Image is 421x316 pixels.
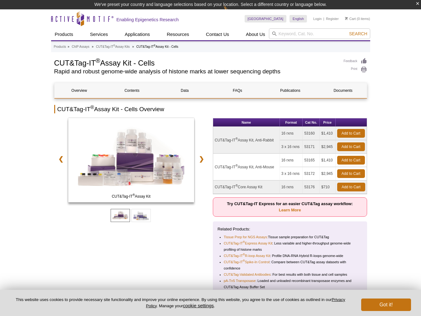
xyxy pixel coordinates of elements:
li: : Profile DNA-RNA Hybrid R-loops genome-wide [224,253,357,259]
a: Documents [318,83,368,98]
li: | [323,15,324,22]
td: CUT&Tag-IT Assay Kit, Anti-Mouse [213,154,280,180]
li: : Loaded and unloaded recombinant transposase enzymes and CUT&Tag Assay Buffer Set [224,278,357,290]
a: Login [313,17,322,21]
a: Add to Cart [337,183,365,191]
a: FAQs [213,83,262,98]
sup: ® [243,259,245,263]
td: $1,410 [320,127,336,140]
li: : Less variable and higher-throughput genome-wide profiling of histone marks [224,240,357,253]
a: ChIP Assays [72,44,89,50]
a: Add to Cart [337,129,365,138]
a: Learn More [279,208,301,212]
a: CUT&Tag-IT®Spike-In Control [224,259,270,265]
a: Print [344,66,367,73]
td: 16 rxns [280,154,303,167]
a: Contents [107,83,157,98]
a: Resources [163,28,193,40]
li: » [68,45,69,48]
sup: ® [113,44,115,47]
a: [GEOGRAPHIC_DATA] [245,15,287,22]
a: ❯ [195,152,208,166]
h1: CUT&Tag-IT Assay Kit - Cells [54,58,337,67]
a: Feedback [344,58,367,65]
a: Services [86,28,112,40]
a: Tissue Prep for NGS Assays: [224,234,268,240]
img: Change Here [223,5,240,19]
td: 53176 [303,180,320,194]
input: Keyword, Cat. No. [269,28,370,39]
a: CUT&Tag-IT®Express Assay Kit [224,240,272,246]
a: Privacy Policy [146,297,345,308]
button: cookie settings [183,303,214,308]
td: 53160 [303,127,320,140]
span: Search [349,31,367,36]
li: Tissue sample preparation for CUT&Tag [224,234,357,240]
td: CUT&Tag-IT Assay Kit, Anti-Rabbit [213,127,280,154]
button: Search [347,31,369,37]
h2: CUT&Tag-IT Assay Kit - Cells Overview [54,105,367,113]
a: Data [160,83,209,98]
li: » [92,45,94,48]
sup: ® [243,241,245,244]
sup: ® [154,44,155,47]
p: Related Products: [218,226,362,232]
td: 16 rxns [280,127,303,140]
li: » [132,45,134,48]
a: Publications [266,83,315,98]
td: $710 [320,180,336,194]
td: 3 x 16 rxns [280,167,303,180]
img: CUT&Tag-IT Assay Kit [68,118,194,202]
td: $1,410 [320,154,336,167]
a: ❮ [54,152,68,166]
a: Products [54,44,66,50]
a: Cart [345,17,356,21]
th: Name [213,118,280,127]
h2: Enabling Epigenetics Research [117,17,179,22]
a: pA-Tn5 Transposase [224,278,256,284]
li: (0 items) [345,15,370,22]
li: : For best results with both tissue and cell samples [224,271,357,278]
a: CUT&Tag-IT®Assay Kits [96,44,130,50]
li: : Compare between CUT&Tag assay datasets with confidence [224,259,357,271]
a: CUT&Tag-IT Assay Kit [68,118,194,204]
a: Products [51,28,77,40]
strong: Try CUT&Tag-IT Express for an easier CUT&Tag assay workflow: [227,201,353,212]
img: Your Cart [345,17,348,20]
a: Applications [121,28,154,40]
td: 3 x 16 rxns [280,140,303,154]
a: CUT&Tag-Validated Antibodies [224,271,270,278]
sup: ® [132,193,135,197]
a: Contact Us [202,28,233,40]
th: Format [280,118,303,127]
th: Price [320,118,336,127]
button: Got it! [361,299,411,311]
td: 53172 [303,167,320,180]
sup: ® [236,164,238,167]
sup: ® [90,105,94,110]
sup: ® [236,137,238,141]
h2: Rapid and robust genome-wide analysis of histone marks at lower sequencing depths [54,69,337,74]
td: 53165 [303,154,320,167]
a: About Us [242,28,269,40]
sup: ® [96,57,100,64]
a: Add to Cart [337,142,365,151]
td: 16 rxns [280,180,303,194]
li: CUT&Tag-IT Assay Kit - Cells [136,45,178,48]
a: Overview [55,83,104,98]
td: $2,945 [320,140,336,154]
p: This website uses cookies to provide necessary site functionality and improve your online experie... [10,297,351,309]
td: CUT&Tag-IT Core Assay Kit [213,180,280,194]
a: Register [326,17,339,21]
th: Cat No. [303,118,320,127]
a: CUT&Tag-IT®R-loop Assay Kit [224,253,270,259]
a: Add to Cart [337,156,365,165]
a: Add to Cart [337,169,365,178]
td: 53171 [303,140,320,154]
a: English [289,15,307,22]
span: CUT&Tag-IT Assay Kit [69,193,193,200]
sup: ® [236,184,238,187]
td: $2,945 [320,167,336,180]
sup: ® [243,253,245,256]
